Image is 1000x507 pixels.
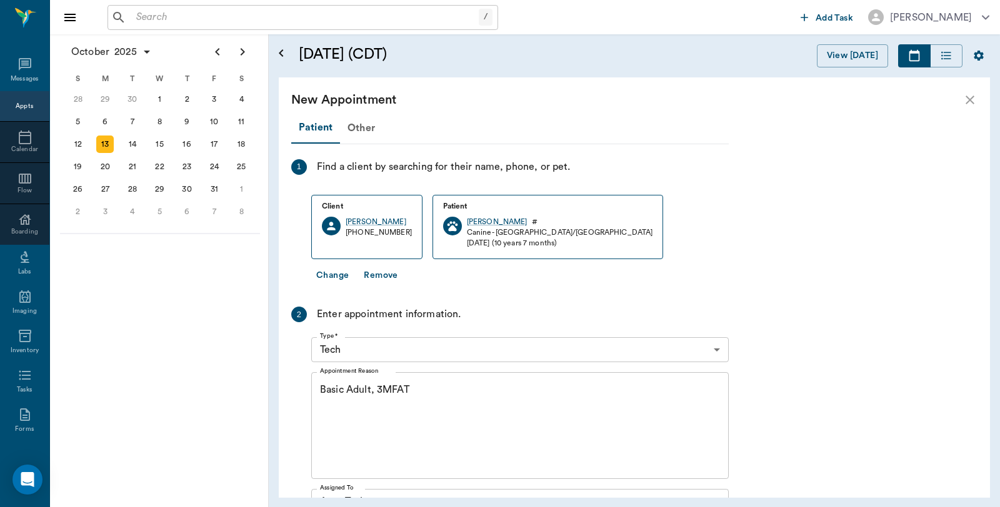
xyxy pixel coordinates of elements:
[320,483,353,492] label: Assigned To
[232,135,250,153] div: Saturday, October 18, 2025
[206,91,223,108] div: Friday, October 3, 2025
[291,307,307,322] div: 2
[151,158,169,175] div: Wednesday, October 22, 2025
[69,113,87,130] div: Sunday, October 5, 2025
[16,102,33,111] div: Appts
[317,159,571,175] div: Find a client by searching for their name, phone, or pet.
[18,267,31,277] div: Labs
[151,203,169,220] div: Wednesday, November 5, 2025
[96,158,114,175] div: Monday, October 20, 2025
[96,113,114,130] div: Monday, October 6, 2025
[467,238,653,249] div: [DATE] (10 years 7 months)
[178,113,196,130] div: Thursday, October 9, 2025
[69,135,87,153] div: Sunday, October 12, 2025
[11,74,39,84] div: Messages
[112,43,139,61] span: 2025
[206,113,223,130] div: Friday, October 10, 2025
[320,367,378,375] label: Appointment Reason
[131,9,479,26] input: Search
[124,203,141,220] div: Tuesday, November 4, 2025
[151,91,169,108] div: Wednesday, October 1, 2025
[232,158,250,175] div: Saturday, October 25, 2025
[69,180,87,198] div: Sunday, October 26, 2025
[962,92,977,107] button: close
[291,90,962,110] div: New Appointment
[96,203,114,220] div: Monday, November 3, 2025
[69,203,87,220] div: Sunday, November 2, 2025
[69,158,87,175] div: Sunday, October 19, 2025
[178,180,196,198] div: Thursday, October 30, 2025
[69,43,112,61] span: October
[320,332,338,340] label: Type *
[151,180,169,198] div: Wednesday, October 29, 2025
[467,227,653,238] div: Canine - [GEOGRAPHIC_DATA]/[GEOGRAPHIC_DATA]
[92,69,119,88] div: M
[173,69,201,88] div: T
[124,180,141,198] div: Tuesday, October 28, 2025
[320,383,720,469] textarea: Basic Adult, 3MFAT
[346,227,412,238] div: [PHONE_NUMBER]
[69,91,87,108] div: Sunday, September 28, 2025
[322,200,412,212] p: Client
[57,5,82,30] button: Close drawer
[12,307,37,316] div: Imaging
[65,39,158,64] button: October2025
[359,264,402,287] button: Remove
[317,307,461,322] div: Enter appointment information.
[96,135,114,153] div: Today, Monday, October 13, 2025
[858,6,999,29] button: [PERSON_NAME]
[206,203,223,220] div: Friday, November 7, 2025
[291,159,307,175] div: 1
[151,113,169,130] div: Wednesday, October 8, 2025
[311,337,729,362] div: Tech
[17,385,32,395] div: Tasks
[232,91,250,108] div: Saturday, October 4, 2025
[346,217,412,227] a: [PERSON_NAME]
[96,180,114,198] div: Monday, October 27, 2025
[146,69,174,88] div: W
[291,112,340,144] div: Patient
[178,91,196,108] div: Thursday, October 2, 2025
[311,264,354,287] button: Change
[232,113,250,130] div: Saturday, October 11, 2025
[299,44,597,64] h5: [DATE] (CDT)
[230,39,255,64] button: Next page
[206,180,223,198] div: Friday, October 31, 2025
[201,69,228,88] div: F
[232,203,250,220] div: Saturday, November 8, 2025
[467,217,527,227] a: [PERSON_NAME]
[479,9,492,26] div: /
[124,91,141,108] div: Tuesday, September 30, 2025
[64,69,92,88] div: S
[11,346,39,355] div: Inventory
[206,135,223,153] div: Friday, October 17, 2025
[96,91,114,108] div: Monday, September 29, 2025
[796,6,858,29] button: Add Task
[232,180,250,198] div: Saturday, November 1, 2025
[178,135,196,153] div: Thursday, October 16, 2025
[205,39,230,64] button: Previous page
[532,217,537,227] div: #
[206,158,223,175] div: Friday, October 24, 2025
[443,200,653,212] p: Patient
[274,29,289,77] button: Open calendar
[227,69,255,88] div: S
[178,158,196,175] div: Thursday, October 23, 2025
[124,113,141,130] div: Tuesday, October 7, 2025
[178,203,196,220] div: Thursday, November 6, 2025
[12,465,42,495] div: Open Intercom Messenger
[817,44,888,67] button: View [DATE]
[151,135,169,153] div: Wednesday, October 15, 2025
[119,69,146,88] div: T
[340,113,382,143] div: Other
[15,425,34,434] div: Forms
[124,158,141,175] div: Tuesday, October 21, 2025
[890,10,972,25] div: [PERSON_NAME]
[124,135,141,153] div: Tuesday, October 14, 2025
